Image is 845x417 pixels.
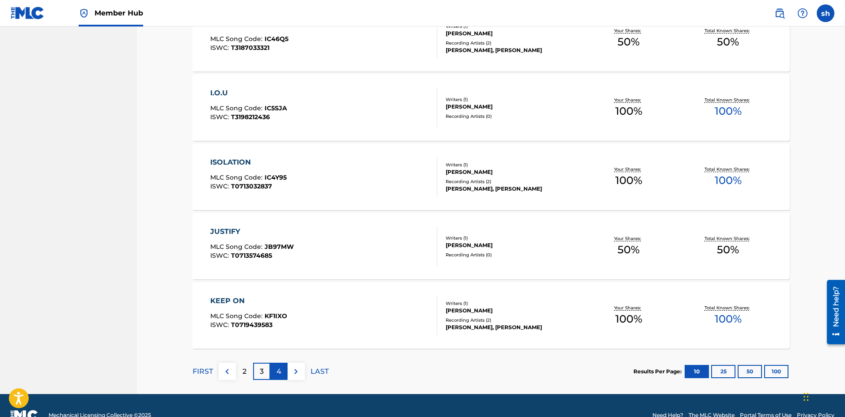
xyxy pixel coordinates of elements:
[717,34,739,50] span: 50 %
[231,252,272,259] span: T0713574685
[705,97,752,103] p: Total Known Shares:
[614,97,643,103] p: Your Shares:
[210,88,287,98] div: I.O.U
[193,282,790,349] a: KEEP ONMLC Song Code:KF1IXOISWC:T0719439583Writers (1)[PERSON_NAME]Recording Artists (2)[PERSON_N...
[446,96,579,103] div: Writers ( 1 )
[711,365,735,378] button: 25
[260,366,264,377] p: 3
[265,35,288,43] span: IC46Q5
[193,75,790,141] a: I.O.UMLC Song Code:IC5SJAISWC:T3198212436Writers (1)[PERSON_NAME]Recording Artists (0)Your Shares...
[801,375,845,417] iframe: Chat Widget
[794,4,811,22] div: Help
[231,182,272,190] span: T0713032837
[820,277,845,348] iframe: Resource Center
[614,304,643,311] p: Your Shares:
[311,366,329,377] p: LAST
[210,173,265,181] span: MLC Song Code :
[633,368,684,376] p: Results Per Page:
[705,166,752,173] p: Total Known Shares:
[193,366,213,377] p: FIRST
[243,366,246,377] p: 2
[277,366,281,377] p: 4
[193,5,790,71] a: I.O.U.MLC Song Code:IC46Q5ISWC:T3187033321Writers (1)[PERSON_NAME]Recording Artists (2)[PERSON_NA...
[715,103,742,119] span: 100 %
[210,243,265,251] span: MLC Song Code :
[265,173,287,181] span: IC4Y95
[614,235,643,242] p: Your Shares:
[446,40,579,46] div: Recording Artists ( 2 )
[210,182,231,190] span: ISWC :
[446,113,579,120] div: Recording Artists ( 0 )
[705,235,752,242] p: Total Known Shares:
[95,8,143,18] span: Member Hub
[210,113,231,121] span: ISWC :
[231,321,273,329] span: T0719439583
[446,168,579,176] div: [PERSON_NAME]
[79,8,89,19] img: Top Rightsholder
[210,312,265,320] span: MLC Song Code :
[614,166,643,173] p: Your Shares:
[764,365,788,378] button: 100
[615,173,642,188] span: 100 %
[803,383,809,410] div: Drag
[705,304,752,311] p: Total Known Shares:
[705,27,752,34] p: Total Known Shares:
[446,46,579,54] div: [PERSON_NAME], [PERSON_NAME]
[265,104,287,112] span: IC5SJA
[615,311,642,327] span: 100 %
[231,44,269,52] span: T3187033321
[817,4,834,22] div: User Menu
[265,312,287,320] span: KF1IXO
[618,242,640,258] span: 50 %
[210,35,265,43] span: MLC Song Code :
[715,173,742,188] span: 100 %
[446,252,579,258] div: Recording Artists ( 0 )
[618,34,640,50] span: 50 %
[210,157,287,168] div: ISOLATION
[446,178,579,185] div: Recording Artists ( 2 )
[446,30,579,38] div: [PERSON_NAME]
[193,144,790,210] a: ISOLATIONMLC Song Code:IC4Y95ISWC:T0713032837Writers (1)[PERSON_NAME]Recording Artists (2)[PERSON...
[210,44,231,52] span: ISWC :
[715,311,742,327] span: 100 %
[210,104,265,112] span: MLC Song Code :
[11,7,45,19] img: MLC Logo
[685,365,709,378] button: 10
[717,242,739,258] span: 50 %
[446,300,579,307] div: Writers ( 1 )
[738,365,762,378] button: 50
[291,366,301,377] img: right
[771,4,788,22] a: Public Search
[797,8,808,19] img: help
[210,226,294,237] div: JUSTIFY
[446,185,579,193] div: [PERSON_NAME], [PERSON_NAME]
[446,103,579,111] div: [PERSON_NAME]
[446,323,579,331] div: [PERSON_NAME], [PERSON_NAME]
[222,366,232,377] img: left
[446,307,579,315] div: [PERSON_NAME]
[446,317,579,323] div: Recording Artists ( 2 )
[231,113,270,121] span: T3198212436
[265,243,294,251] span: JB97MW
[210,296,287,306] div: KEEP ON
[193,213,790,279] a: JUSTIFYMLC Song Code:JB97MWISWC:T0713574685Writers (1)[PERSON_NAME]Recording Artists (0)Your Shar...
[446,241,579,249] div: [PERSON_NAME]
[446,162,579,168] div: Writers ( 1 )
[614,27,643,34] p: Your Shares:
[210,321,231,329] span: ISWC :
[615,103,642,119] span: 100 %
[210,252,231,259] span: ISWC :
[774,8,785,19] img: search
[446,235,579,241] div: Writers ( 1 )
